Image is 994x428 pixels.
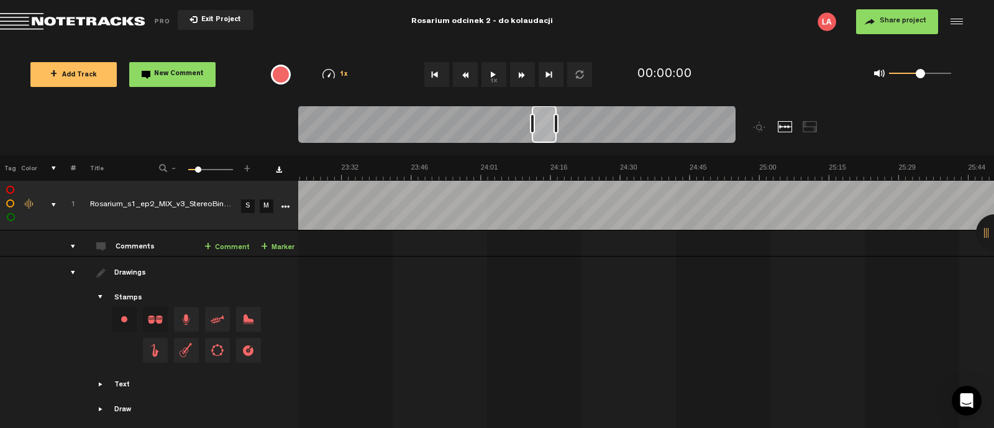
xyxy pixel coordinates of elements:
button: Exit Project [178,10,253,30]
button: New Comment [129,62,216,87]
a: Download comments [276,166,282,173]
td: Click to edit the title Rosarium_s1_ep2_MIX_v3_StereoBinaural [76,180,237,230]
span: Drag and drop a stamp [143,307,168,332]
div: Change the color of the waveform [21,199,39,210]
div: Rosarium odcinek 2 - do kolaudacji [321,6,642,37]
span: Showcase stamps [96,293,106,303]
a: Marker [261,240,294,255]
div: drawings [58,266,78,279]
button: 1x [481,62,506,87]
div: Stamps [114,293,142,304]
span: + [50,70,57,80]
button: Go to end [539,62,563,87]
div: comments [58,240,78,253]
span: Drag and drop a stamp [236,338,261,363]
img: letters [818,12,836,31]
a: M [260,199,273,213]
div: 1x [304,69,367,80]
span: Drag and drop a stamp [205,307,230,332]
a: S [241,199,255,213]
div: Open Intercom Messenger [952,386,982,416]
span: Showcase draw menu [96,404,106,414]
span: Drag and drop a stamp [174,307,199,332]
span: Drag and drop a stamp [174,338,199,363]
button: Share project [856,9,938,34]
span: Exit Project [198,17,241,24]
th: Color [19,155,37,180]
div: Text [114,380,130,391]
button: +Add Track [30,62,117,87]
span: + [261,242,268,252]
span: + [242,163,252,170]
div: Draw [114,405,131,416]
span: Drag and drop a stamp [236,307,261,332]
div: Rosarium odcinek 2 - do kolaudacji [411,6,553,37]
span: Drag and drop a stamp [205,338,230,363]
div: Drawings [114,268,148,279]
a: More [279,200,291,211]
span: Drag and drop a stamp [143,338,168,363]
div: Change stamp color.To change the color of an existing stamp, select the stamp on the right and th... [112,307,137,332]
span: - [169,163,179,170]
div: Click to edit the title [90,199,252,212]
button: Fast Forward [510,62,535,87]
th: Title [76,155,142,180]
span: Showcase text [96,380,106,389]
span: Add Track [50,72,97,79]
div: Click to change the order number [58,199,78,211]
td: Change the color of the waveform [19,180,37,230]
td: comments, stamps & drawings [37,180,57,230]
span: New Comment [154,71,204,78]
th: # [57,155,76,180]
a: Comment [204,240,250,255]
button: Loop [567,62,592,87]
img: speedometer.svg [322,69,335,79]
span: 1x [340,71,349,78]
span: + [204,242,211,252]
div: 00:00:00 [637,66,692,84]
button: Go to beginning [424,62,449,87]
button: Rewind [453,62,478,87]
div: {{ tooltip_message }} [271,65,291,84]
div: comments, stamps & drawings [39,199,58,211]
div: Comments [116,242,157,253]
td: Click to change the order number 1 [57,180,76,230]
span: Share project [880,17,926,25]
td: comments [57,230,76,257]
